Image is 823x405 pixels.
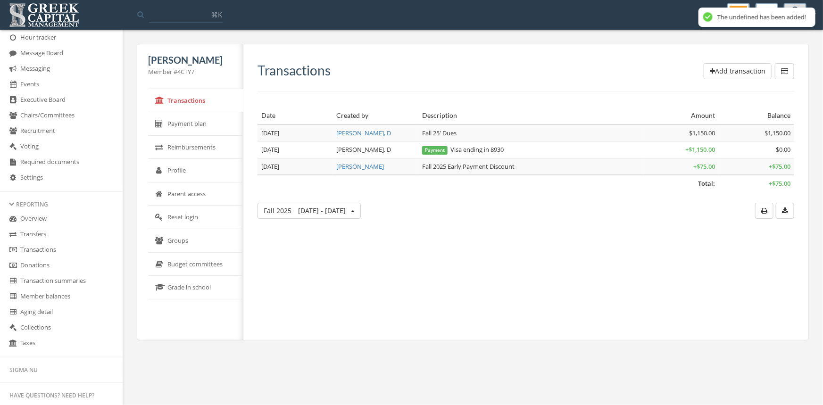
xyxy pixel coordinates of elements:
div: Description [422,111,640,120]
td: Total: [258,175,719,192]
a: Profile [148,159,243,182]
span: + $75.00 [769,162,790,171]
span: Visa ending in 8930 [422,145,504,154]
div: The undefined has been added! [717,13,806,21]
span: + $75.00 [694,162,715,171]
td: [DATE] [258,124,333,141]
h3: Transactions [258,63,331,78]
a: Parent access [148,182,243,206]
div: Created by [336,111,415,120]
span: + $1,150.00 [686,145,715,154]
td: [DATE] [258,141,333,158]
span: [PERSON_NAME], D [336,145,391,154]
a: [PERSON_NAME], D [336,129,391,137]
a: Reimbursements [148,136,243,159]
span: $1,150.00 [690,129,715,137]
span: Fall 2025 [264,206,346,215]
a: Reset login [148,206,243,229]
div: Member # [148,67,232,76]
a: Transactions [148,89,243,113]
div: Date [261,111,329,120]
span: + $75.00 [769,179,790,188]
a: Grade in school [148,276,243,299]
a: Groups [148,229,243,253]
span: $1,150.00 [765,129,790,137]
span: 4CTY7 [177,67,194,76]
span: ⌘K [211,10,222,19]
span: [PERSON_NAME] [148,54,223,66]
span: Fall 25' Dues [422,129,457,137]
span: [DATE] - [DATE] [298,206,346,215]
span: Payment [422,146,448,155]
td: [DATE] [258,158,333,175]
span: Fall 2025 Early Payment Discount [422,162,515,171]
div: Amount [648,111,715,120]
button: Add transaction [704,63,772,79]
div: Reporting [9,200,113,208]
div: Balance [723,111,790,120]
a: [PERSON_NAME] [336,162,384,171]
button: Fall 2025[DATE] - [DATE] [258,203,361,219]
a: Payment plan [148,112,243,136]
span: $0.00 [776,145,790,154]
a: Budget committees [148,253,243,276]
